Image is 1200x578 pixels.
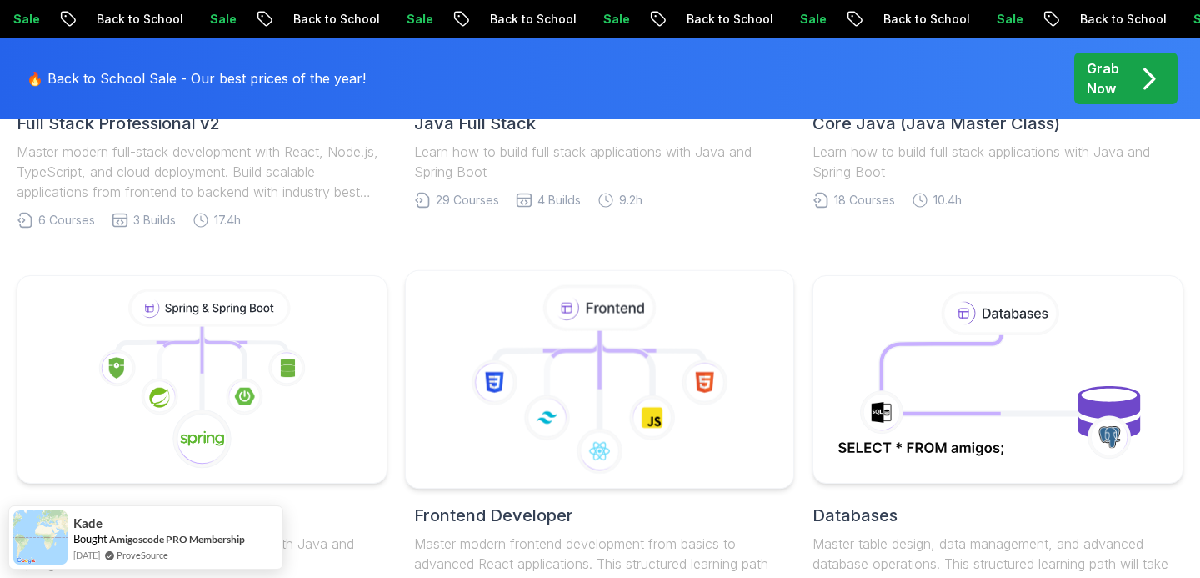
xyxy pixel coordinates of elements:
[133,212,176,229] span: 3 Builds
[933,192,962,209] span: 10.4h
[277,11,390,28] p: Back to School
[38,212,95,229] span: 6 Courses
[17,112,387,135] h2: Full Stack Professional v2
[812,142,1183,182] p: Learn how to build full stack applications with Java and Spring Boot
[867,11,980,28] p: Back to School
[17,504,387,527] h2: Spring and Spring Boot
[193,11,247,28] p: Sale
[414,504,785,527] h2: Frontend Developer
[27,68,366,88] p: 🔥 Back to School Sale - Our best prices of the year!
[834,192,895,209] span: 18 Courses
[783,11,837,28] p: Sale
[109,532,245,546] a: Amigoscode PRO Membership
[812,112,1183,135] h2: Core Java (Java Master Class)
[80,11,193,28] p: Back to School
[17,142,387,202] p: Master modern full-stack development with React, Node.js, TypeScript, and cloud deployment. Build...
[587,11,640,28] p: Sale
[117,548,168,562] a: ProveSource
[73,532,107,545] span: Bought
[1087,58,1119,98] p: Grab Now
[390,11,443,28] p: Sale
[214,212,241,229] span: 17.4h
[980,11,1033,28] p: Sale
[537,192,581,209] span: 4 Builds
[1063,11,1177,28] p: Back to School
[619,192,642,209] span: 9.2h
[414,142,785,182] p: Learn how to build full stack applications with Java and Spring Boot
[73,548,100,562] span: [DATE]
[73,516,102,530] span: Kade
[670,11,783,28] p: Back to School
[436,192,499,209] span: 29 Courses
[414,112,785,135] h2: Java Full Stack
[812,504,1183,527] h2: Databases
[13,510,67,565] img: provesource social proof notification image
[473,11,587,28] p: Back to School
